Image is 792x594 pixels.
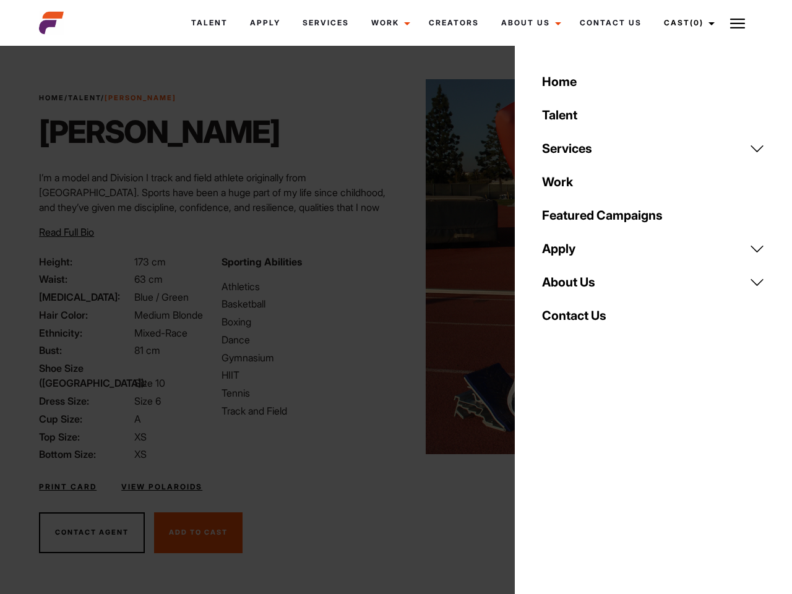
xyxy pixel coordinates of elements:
[535,65,772,98] a: Home
[730,16,745,31] img: Burger icon
[222,350,389,365] li: Gymnasium
[39,411,132,426] span: Cup Size:
[134,413,141,425] span: A
[39,481,97,493] a: Print Card
[39,290,132,304] span: [MEDICAL_DATA]:
[39,254,132,269] span: Height:
[535,165,772,199] a: Work
[39,226,94,238] span: Read Full Bio
[134,395,161,407] span: Size 6
[239,6,291,40] a: Apply
[222,256,302,268] strong: Sporting Abilities
[121,481,202,493] a: View Polaroids
[39,93,176,103] span: / /
[39,361,132,390] span: Shoe Size ([GEOGRAPHIC_DATA]):
[134,431,147,443] span: XS
[134,448,147,460] span: XS
[39,343,132,358] span: Bust:
[134,273,163,285] span: 63 cm
[222,403,389,418] li: Track and Field
[535,265,772,299] a: About Us
[39,11,64,35] img: cropped-aefm-brand-fav-22-square.png
[360,6,418,40] a: Work
[653,6,722,40] a: Cast(0)
[291,6,360,40] a: Services
[222,279,389,294] li: Athletics
[68,93,101,102] a: Talent
[39,272,132,286] span: Waist:
[418,6,490,40] a: Creators
[39,93,64,102] a: Home
[690,18,704,27] span: (0)
[222,296,389,311] li: Basketball
[39,512,145,553] button: Contact Agent
[169,528,228,536] span: Add To Cast
[490,6,569,40] a: About Us
[134,327,187,339] span: Mixed-Race
[154,512,243,553] button: Add To Cast
[535,132,772,165] a: Services
[134,256,166,268] span: 173 cm
[535,299,772,332] a: Contact Us
[39,429,132,444] span: Top Size:
[39,225,94,239] button: Read Full Bio
[535,98,772,132] a: Talent
[39,394,132,408] span: Dress Size:
[134,291,189,303] span: Blue / Green
[222,332,389,347] li: Dance
[569,6,653,40] a: Contact Us
[222,314,389,329] li: Boxing
[222,368,389,382] li: HIIT
[39,170,389,230] p: I’m a model and Division I track and field athlete originally from [GEOGRAPHIC_DATA]. Sports have...
[39,113,280,150] h1: [PERSON_NAME]
[134,344,160,356] span: 81 cm
[105,93,176,102] strong: [PERSON_NAME]
[39,325,132,340] span: Ethnicity:
[222,385,389,400] li: Tennis
[535,232,772,265] a: Apply
[134,309,203,321] span: Medium Blonde
[180,6,239,40] a: Talent
[535,199,772,232] a: Featured Campaigns
[39,308,132,322] span: Hair Color:
[134,377,165,389] span: Size 10
[39,447,132,462] span: Bottom Size:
